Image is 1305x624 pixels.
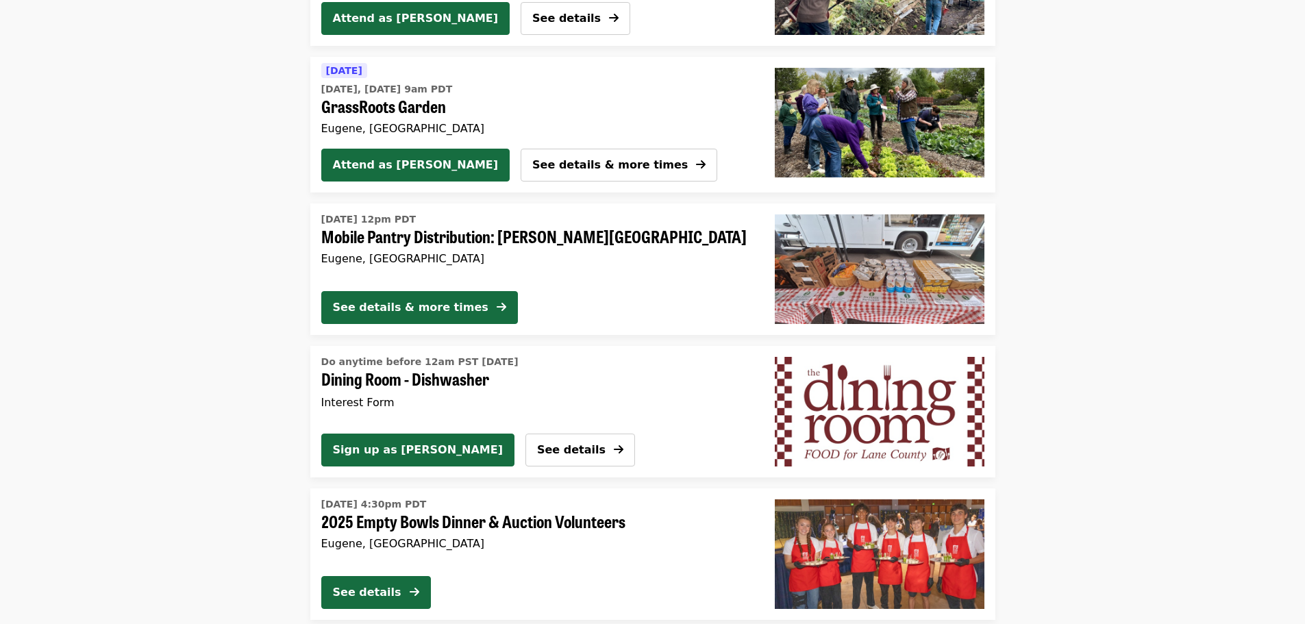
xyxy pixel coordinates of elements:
span: Mobile Pantry Distribution: [PERSON_NAME][GEOGRAPHIC_DATA] [321,227,753,247]
button: Attend as [PERSON_NAME] [321,2,510,35]
a: Dining Room - Dishwasher [764,346,995,477]
div: See details [333,584,401,601]
span: Attend as [PERSON_NAME] [333,10,499,27]
button: Attend as [PERSON_NAME] [321,149,510,182]
i: arrow-right icon [614,443,623,456]
time: [DATE] 4:30pm PDT [321,497,427,512]
span: Attend as [PERSON_NAME] [333,157,499,173]
img: Mobile Pantry Distribution: Sheldon Community Center organized by FOOD For Lane County [775,214,984,324]
a: See details for "Mobile Pantry Distribution: Sheldon Community Center" [310,203,995,335]
time: [DATE] 12pm PDT [321,212,417,227]
img: Dining Room - Dishwasher organized by FOOD For Lane County [775,357,984,466]
div: Eugene, [GEOGRAPHIC_DATA] [321,537,753,550]
span: See details [537,443,606,456]
a: See details for "GrassRoots Garden" [321,62,742,138]
span: See details & more times [532,158,688,171]
button: See details [321,576,431,609]
span: GrassRoots Garden [321,97,742,116]
button: See details [525,434,635,466]
span: Dining Room - Dishwasher [321,369,742,389]
span: Interest Form [321,396,395,409]
i: arrow-right icon [609,12,619,25]
button: See details & more times [321,291,518,324]
div: See details & more times [333,299,488,316]
div: Eugene, [GEOGRAPHIC_DATA] [321,122,742,135]
button: See details & more times [521,149,717,182]
div: Eugene, [GEOGRAPHIC_DATA] [321,252,753,265]
span: Sign up as [PERSON_NAME] [333,442,503,458]
i: arrow-right icon [497,301,506,314]
span: 2025 Empty Bowls Dinner & Auction Volunteers [321,512,753,532]
i: arrow-right icon [410,586,419,599]
button: Sign up as [PERSON_NAME] [321,434,514,466]
span: See details [532,12,601,25]
a: GrassRoots Garden [764,57,995,192]
img: 2025 Empty Bowls Dinner & Auction Volunteers organized by FOOD For Lane County [775,499,984,609]
a: See details for "2025 Empty Bowls Dinner & Auction Volunteers" [310,488,995,620]
span: Do anytime before 12am PST [DATE] [321,356,519,367]
img: GrassRoots Garden organized by FOOD For Lane County [775,68,984,177]
time: [DATE], [DATE] 9am PDT [321,82,453,97]
i: arrow-right icon [696,158,706,171]
button: See details [521,2,630,35]
a: See details for "Dining Room - Dishwasher" [321,351,742,416]
span: [DATE] [326,65,362,76]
